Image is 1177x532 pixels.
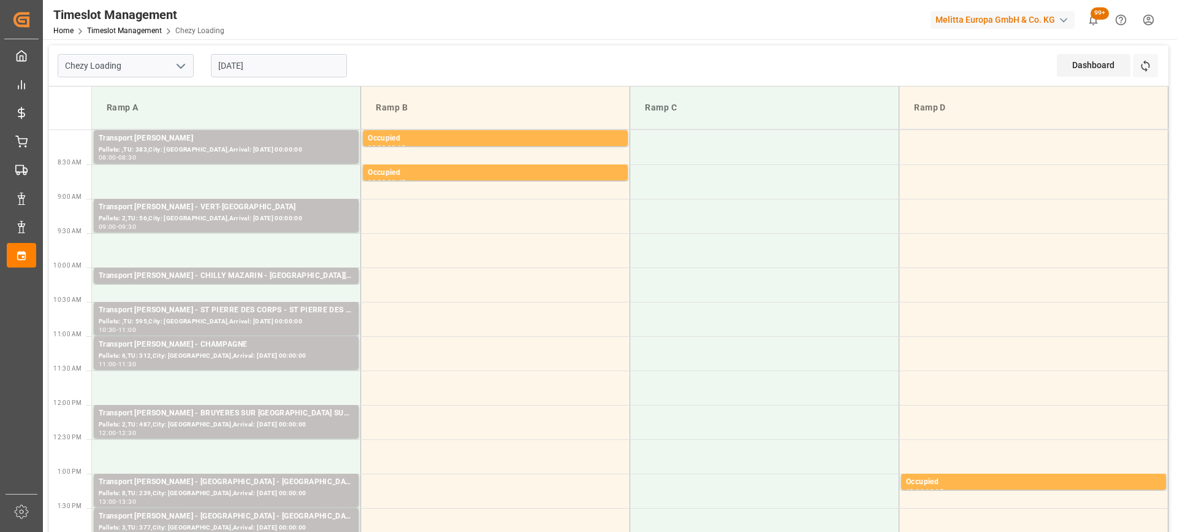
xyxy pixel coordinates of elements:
div: Transport [PERSON_NAME] - [GEOGRAPHIC_DATA] - [GEOGRAPHIC_DATA] [99,476,354,488]
div: - [116,499,118,504]
div: 08:00 [368,145,386,150]
button: Help Center [1107,6,1135,34]
a: Home [53,26,74,35]
span: 10:30 AM [53,296,82,303]
div: Transport [PERSON_NAME] - CHILLY MAZARIN - [GEOGRAPHIC_DATA][PERSON_NAME] [99,270,354,282]
span: 11:30 AM [53,365,82,372]
button: open menu [171,56,189,75]
span: 9:30 AM [58,228,82,234]
div: Transport [PERSON_NAME] - BRUYERES SUR [GEOGRAPHIC_DATA] SUR [GEOGRAPHIC_DATA] [99,407,354,420]
div: 13:15 [926,488,943,494]
div: Occupied [906,476,1161,488]
span: 1:30 PM [58,503,82,509]
div: Pallets: ,TU: 595,City: [GEOGRAPHIC_DATA],Arrival: [DATE] 00:00:00 [99,317,354,327]
div: Timeslot Management [53,6,224,24]
div: Transport [PERSON_NAME] - CHAMPAGNE [99,339,354,351]
div: 10:30 [99,327,116,333]
div: Pallets: 3,TU: 96,City: [GEOGRAPHIC_DATA],Arrival: [DATE] 00:00:00 [99,282,354,293]
div: - [116,327,118,333]
div: 13:00 [99,499,116,504]
div: Pallets: 2,TU: 56,City: [GEOGRAPHIC_DATA],Arrival: [DATE] 00:00:00 [99,214,354,224]
div: Pallets: 8,TU: 239,City: [GEOGRAPHIC_DATA],Arrival: [DATE] 00:00:00 [99,488,354,499]
div: Dashboard [1057,54,1130,77]
span: 8:30 AM [58,159,82,166]
div: Ramp B [371,96,620,119]
div: 12:00 [99,430,116,436]
a: Timeslot Management [87,26,162,35]
div: 08:30 [368,179,386,185]
div: 13:00 [906,488,924,494]
div: - [116,430,118,436]
div: Transport [PERSON_NAME] - VERT-[GEOGRAPHIC_DATA] [99,201,354,214]
div: 09:30 [118,224,136,229]
div: Pallets: 6,TU: 312,City: [GEOGRAPHIC_DATA],Arrival: [DATE] 00:00:00 [99,351,354,361]
div: 13:30 [118,499,136,504]
div: 08:00 [99,155,116,160]
div: Ramp C [640,96,889,119]
span: 9:00 AM [58,193,82,200]
div: 11:00 [118,327,136,333]
button: Melitta Europa GmbH & Co. KG [931,8,1080,31]
div: - [924,488,926,494]
input: Type to search/select [58,54,194,77]
span: 10:00 AM [53,262,82,269]
div: - [386,145,387,150]
div: Ramp A [102,96,351,119]
div: Pallets: 2,TU: 487,City: [GEOGRAPHIC_DATA],Arrival: [DATE] 00:00:00 [99,420,354,430]
div: - [116,224,118,229]
span: 12:00 PM [53,399,82,406]
div: 12:30 [118,430,136,436]
div: Pallets: ,TU: 383,City: [GEOGRAPHIC_DATA],Arrival: [DATE] 00:00:00 [99,145,354,155]
div: 11:30 [118,361,136,367]
div: Transport [PERSON_NAME] - [GEOGRAPHIC_DATA] - [GEOGRAPHIC_DATA] [99,511,354,523]
div: Transport [PERSON_NAME] - ST PIERRE DES CORPS - ST PIERRE DES CORPS [99,304,354,317]
div: 08:45 [387,179,405,185]
span: 1:00 PM [58,468,82,475]
span: 11:00 AM [53,331,82,337]
div: 08:30 [118,155,136,160]
div: - [116,361,118,367]
div: 11:00 [99,361,116,367]
div: Transport [PERSON_NAME] [99,133,354,145]
div: 08:15 [387,145,405,150]
div: Occupied [368,167,623,179]
input: DD-MM-YYYY [211,54,347,77]
button: show 101 new notifications [1080,6,1107,34]
div: - [116,155,118,160]
span: 99+ [1091,7,1109,20]
span: 12:30 PM [53,434,82,441]
div: Melitta Europa GmbH & Co. KG [931,11,1075,29]
div: 09:00 [99,224,116,229]
div: Occupied [368,133,623,145]
div: - [386,179,387,185]
div: Ramp D [909,96,1158,119]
